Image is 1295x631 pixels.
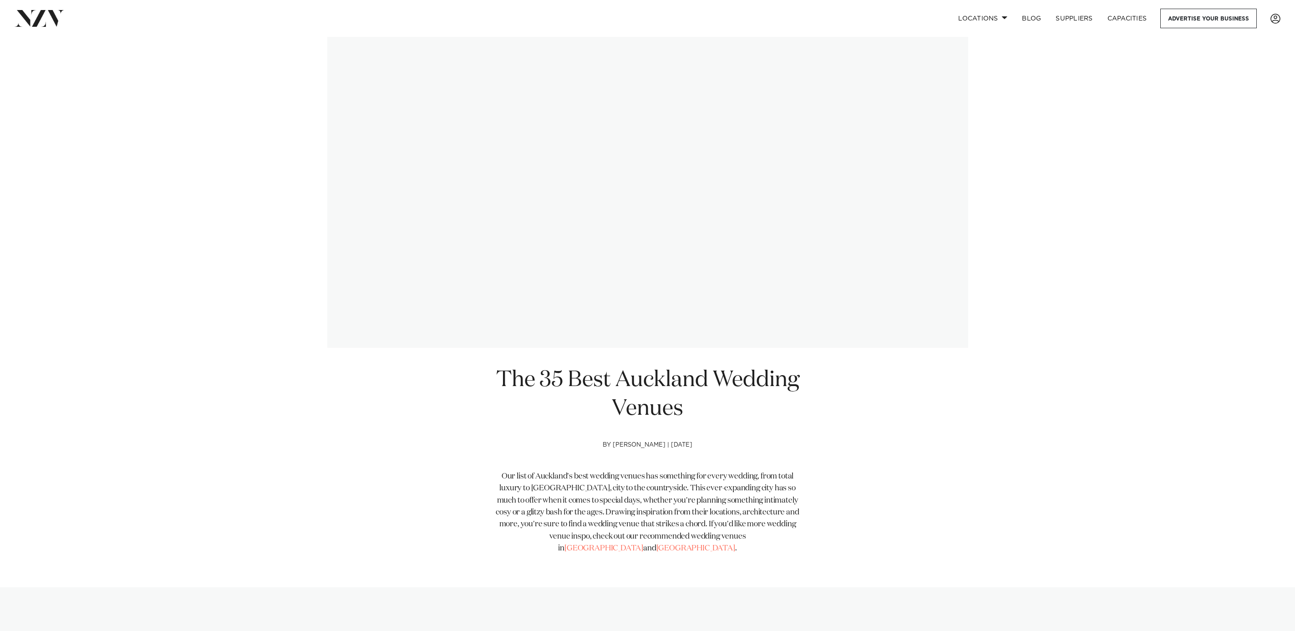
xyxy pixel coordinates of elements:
a: Advertise your business [1160,9,1257,28]
h1: The 35 Best Auckland Wedding Venues [492,366,803,423]
a: Capacities [1100,9,1154,28]
a: BLOG [1015,9,1048,28]
a: Locations [951,9,1015,28]
a: SUPPLIERS [1048,9,1100,28]
a: [GEOGRAPHIC_DATA] [564,544,643,552]
img: nzv-logo.png [15,10,64,26]
p: Our list of Auckland's best wedding venues has something for every wedding, from total luxury to ... [492,471,803,555]
a: [GEOGRAPHIC_DATA] [656,544,735,552]
h4: by [PERSON_NAME] | [DATE] [492,442,803,471]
